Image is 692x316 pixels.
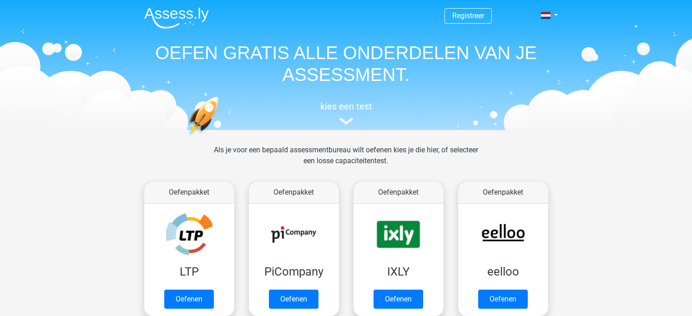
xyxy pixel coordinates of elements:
a: Oefenen [269,290,318,309]
img: assessment [339,118,353,125]
a: Oefenen [478,290,528,309]
img: Assessly [144,7,209,29]
div: Als je voor een bepaald assessmentbureau wilt oefenen kies je die hier, of selecteer een losse ca... [207,145,485,177]
a: Oefenen [164,290,214,309]
a: kies een test [137,101,556,125]
a: Oefenen [374,290,423,309]
a: Registreer [452,11,484,20]
h5: kies een test [137,101,556,112]
img: oefenen [187,96,254,179]
h1: OEFEN GRATIS ALLE ONDERDELEN VAN JE ASSESSMENT. [137,42,556,85]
